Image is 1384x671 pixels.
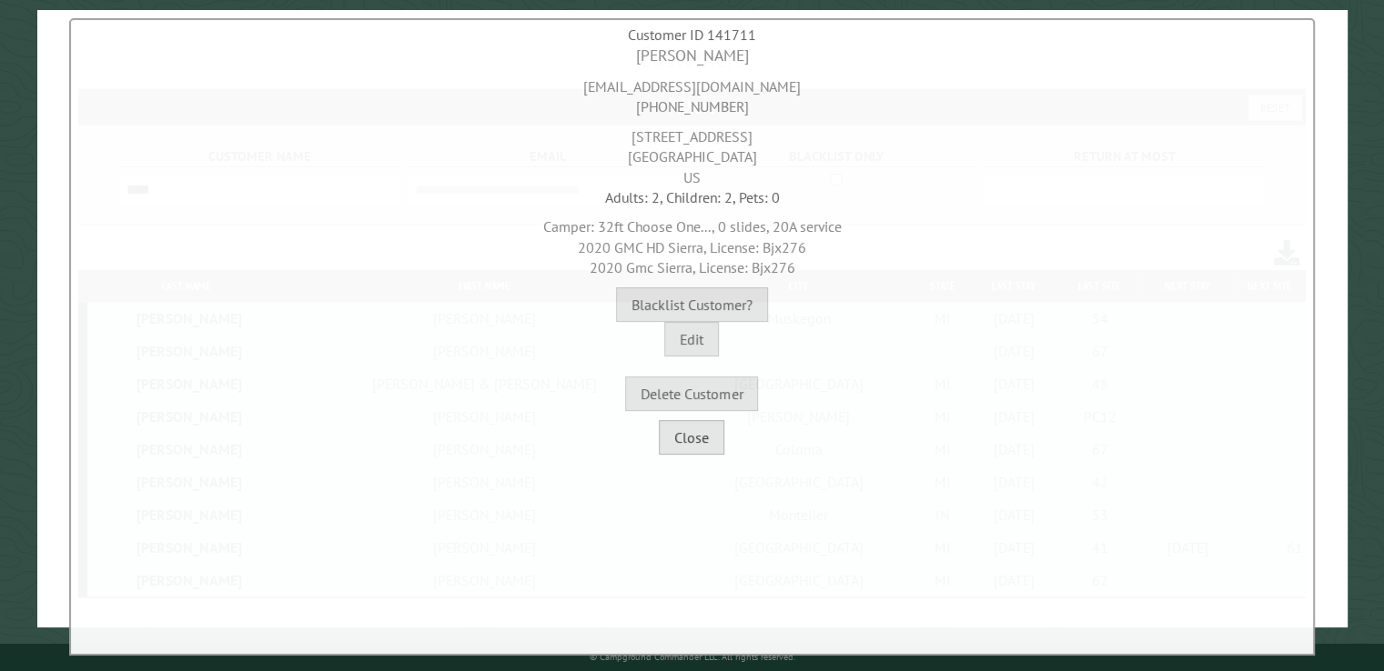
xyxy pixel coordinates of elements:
[589,258,794,276] span: 2020 Gmc Sierra, License: Bjx276
[76,45,1308,67] div: [PERSON_NAME]
[625,376,758,411] button: Delete Customer
[76,207,1308,277] div: Camper: 32ft Choose One..., 0 slides, 20A service
[76,187,1308,207] div: Adults: 2, Children: 2, Pets: 0
[664,322,719,356] button: Edit
[616,287,768,322] button: Blacklist Customer?
[590,651,795,663] small: © Campground Commander LLC. All rights reserved.
[659,420,724,455] button: Close
[76,67,1308,117] div: [EMAIL_ADDRESS][DOMAIN_NAME] [PHONE_NUMBER]
[76,117,1308,187] div: [STREET_ADDRESS] [GEOGRAPHIC_DATA] US
[76,25,1308,45] div: Customer ID 141711
[578,238,806,256] span: 2020 GMC HD Sierra, License: Bjx276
